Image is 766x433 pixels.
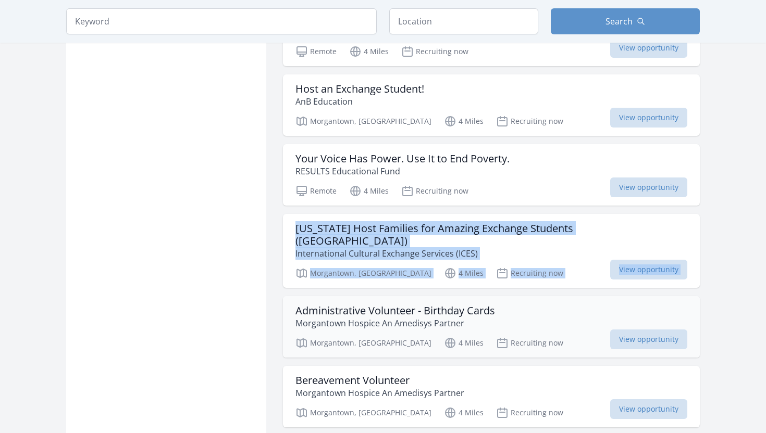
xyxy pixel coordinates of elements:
p: Remote [295,45,337,58]
h3: Host an Exchange Student! [295,83,424,95]
p: 4 Miles [444,337,484,349]
p: RESULTS Educational Fund [295,165,510,177]
span: View opportunity [610,329,687,349]
p: Morgantown Hospice An Amedisys Partner [295,317,495,329]
p: 4 Miles [349,45,389,58]
a: Host an Exchange Student! AnB Education Morgantown, [GEOGRAPHIC_DATA] 4 Miles Recruiting now View... [283,74,700,136]
p: Recruiting now [401,185,468,197]
p: International Cultural Exchange Services (ICES) [295,247,687,260]
span: View opportunity [610,177,687,197]
p: Recruiting now [496,267,563,279]
p: Morgantown Hospice An Amedisys Partner [295,387,464,399]
h3: [US_STATE] Host Families for Amazing Exchange Students ([GEOGRAPHIC_DATA]) [295,222,687,247]
p: 4 Miles [444,267,484,279]
p: Recruiting now [496,337,563,349]
p: 4 Miles [444,115,484,128]
p: AnB Education [295,95,424,108]
p: Remote [295,185,337,197]
span: Search [606,15,633,28]
a: Administrative Volunteer - Birthday Cards Morgantown Hospice An Amedisys Partner Morgantown, [GEO... [283,296,700,358]
p: Morgantown, [GEOGRAPHIC_DATA] [295,337,431,349]
p: Recruiting now [496,115,563,128]
span: View opportunity [610,260,687,279]
span: View opportunity [610,108,687,128]
p: Morgantown, [GEOGRAPHIC_DATA] [295,267,431,279]
h3: Bereavement Volunteer [295,374,464,387]
button: Search [551,8,700,34]
span: View opportunity [610,399,687,419]
a: [US_STATE] Host Families for Amazing Exchange Students ([GEOGRAPHIC_DATA]) International Cultural... [283,214,700,288]
input: Location [389,8,538,34]
p: Morgantown, [GEOGRAPHIC_DATA] [295,406,431,419]
p: Recruiting now [401,45,468,58]
input: Keyword [66,8,377,34]
p: Recruiting now [496,406,563,419]
p: Morgantown, [GEOGRAPHIC_DATA] [295,115,431,128]
a: Your Voice Has Power. Use It to End Poverty. RESULTS Educational Fund Remote 4 Miles Recruiting n... [283,144,700,206]
h3: Administrative Volunteer - Birthday Cards [295,304,495,317]
p: 4 Miles [349,185,389,197]
a: Bereavement Volunteer Morgantown Hospice An Amedisys Partner Morgantown, [GEOGRAPHIC_DATA] 4 Mile... [283,366,700,427]
span: View opportunity [610,38,687,58]
p: 4 Miles [444,406,484,419]
h3: Your Voice Has Power. Use It to End Poverty. [295,152,510,165]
